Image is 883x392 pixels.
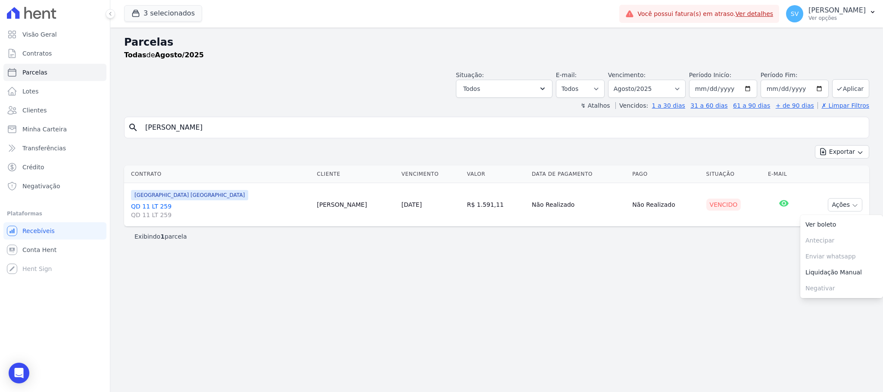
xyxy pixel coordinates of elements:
a: Crédito [3,159,106,176]
th: Situação [703,165,764,183]
a: Contratos [3,45,106,62]
span: Você possui fatura(s) em atraso. [637,9,773,19]
span: Todos [463,84,480,94]
th: Cliente [313,165,398,183]
a: 61 a 90 dias [733,102,770,109]
label: Vencidos: [615,102,648,109]
span: QD 11 LT 259 [131,211,310,219]
span: Crédito [22,163,44,171]
span: SV [791,11,799,17]
span: Visão Geral [22,30,57,39]
a: Clientes [3,102,106,119]
a: Transferências [3,140,106,157]
input: Buscar por nome do lote ou do cliente [140,119,865,136]
span: Recebíveis [22,227,55,235]
label: Período Fim: [761,71,829,80]
a: QD 11 LT 259QD 11 LT 259 [131,202,310,219]
span: Lotes [22,87,39,96]
p: de [124,50,204,60]
td: [PERSON_NAME] [313,183,398,227]
a: Minha Carteira [3,121,106,138]
a: Negativação [3,177,106,195]
button: 3 selecionados [124,5,202,22]
th: Valor [463,165,528,183]
button: Aplicar [832,79,869,98]
button: Todos [456,80,552,98]
a: Ver boleto [800,217,883,233]
a: Parcelas [3,64,106,81]
a: Recebíveis [3,222,106,240]
a: Visão Geral [3,26,106,43]
p: [PERSON_NAME] [808,6,866,15]
a: [DATE] [402,201,422,208]
button: Exportar [815,145,869,159]
a: + de 90 dias [776,102,814,109]
p: Ver opções [808,15,866,22]
span: Minha Carteira [22,125,67,134]
td: Não Realizado [528,183,629,227]
h2: Parcelas [124,34,869,50]
a: Conta Hent [3,241,106,258]
th: E-mail [764,165,803,183]
label: Período Inicío: [689,72,731,78]
th: Data de Pagamento [528,165,629,183]
td: R$ 1.591,11 [463,183,528,227]
i: search [128,122,138,133]
label: E-mail: [556,72,577,78]
span: Contratos [22,49,52,58]
strong: Todas [124,51,147,59]
a: Ver detalhes [736,10,774,17]
span: Negativação [22,182,60,190]
a: 31 a 60 dias [690,102,727,109]
label: ↯ Atalhos [580,102,610,109]
div: Vencido [706,199,741,211]
div: Open Intercom Messenger [9,363,29,383]
th: Contrato [124,165,313,183]
div: Plataformas [7,208,103,219]
a: Lotes [3,83,106,100]
span: Parcelas [22,68,47,77]
p: Exibindo parcela [134,232,187,241]
b: 1 [160,233,165,240]
span: Transferências [22,144,66,152]
a: ✗ Limpar Filtros [817,102,869,109]
a: 1 a 30 dias [652,102,685,109]
th: Vencimento [398,165,464,183]
th: Pago [629,165,702,183]
span: [GEOGRAPHIC_DATA] [GEOGRAPHIC_DATA] [131,190,248,200]
strong: Agosto/2025 [155,51,204,59]
span: Clientes [22,106,47,115]
span: Conta Hent [22,246,56,254]
label: Situação: [456,72,484,78]
td: Não Realizado [629,183,702,227]
button: SV [PERSON_NAME] Ver opções [779,2,883,26]
button: Ações [828,198,862,212]
label: Vencimento: [608,72,646,78]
